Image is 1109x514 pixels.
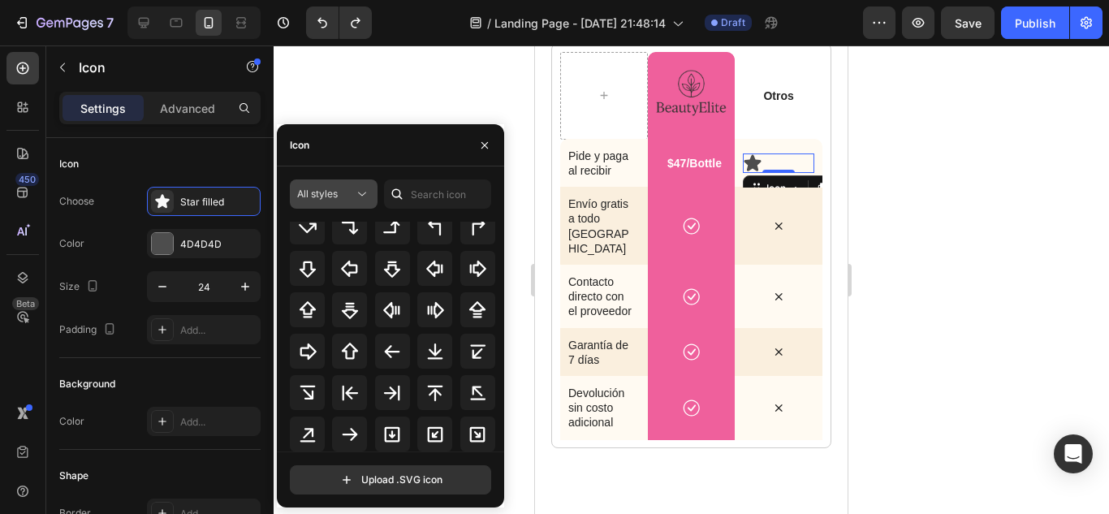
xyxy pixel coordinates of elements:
p: Settings [80,100,126,117]
input: Search icon [384,179,491,209]
div: Publish [1015,15,1055,32]
iframe: Design area [535,45,848,514]
div: 4D4D4D [180,237,257,252]
div: Size [59,276,102,298]
span: All styles [297,188,338,200]
div: Background [59,377,115,391]
p: Icon [79,58,217,77]
span: Save [955,16,982,30]
span: / [487,15,491,32]
button: Publish [1001,6,1069,39]
div: Star filled [180,195,257,209]
p: Advanced [160,100,215,117]
button: Save [941,6,995,39]
div: Padding [59,319,119,341]
button: Upload .SVG icon [290,465,491,495]
div: Add... [180,323,257,338]
div: Choose [59,194,94,209]
div: Color [59,414,84,429]
p: 7 [106,13,114,32]
div: Icon [59,157,79,171]
div: Open Intercom Messenger [1054,434,1093,473]
div: Upload .SVG icon [339,472,442,488]
span: Landing Page - [DATE] 21:48:14 [494,15,666,32]
button: 7 [6,6,121,39]
div: Add... [180,415,257,430]
div: Color [59,236,84,251]
span: Draft [721,15,745,30]
div: 450 [15,173,39,186]
div: Undo/Redo [306,6,372,39]
div: Icon [290,138,309,153]
button: All styles [290,179,378,209]
div: Shape [59,469,88,483]
div: Beta [12,297,39,310]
